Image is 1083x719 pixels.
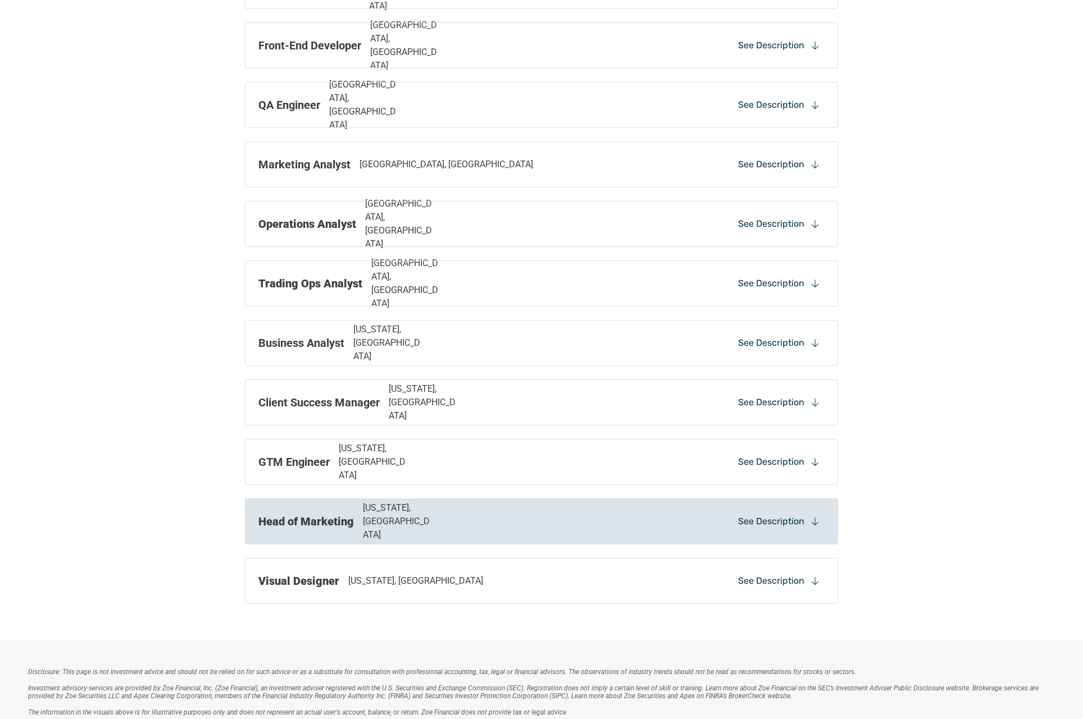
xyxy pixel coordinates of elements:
[258,277,362,290] strong: Trading Ops Analyst
[258,454,330,470] p: GTM Engineer
[258,574,339,588] strong: Visual Designer
[353,323,425,363] p: [US_STATE], [GEOGRAPHIC_DATA]
[258,37,361,54] p: Front-End Developer
[28,708,568,716] em: The information in the visuals above is for illustrative purposes only and does not represent an ...
[738,99,804,111] p: See Description
[738,39,804,52] p: See Description
[258,394,380,411] p: Client Success Manager
[258,97,320,113] p: QA Engineer
[360,158,533,171] p: [GEOGRAPHIC_DATA], [GEOGRAPHIC_DATA]
[370,19,442,72] p: [GEOGRAPHIC_DATA], [GEOGRAPHIC_DATA]
[348,574,483,588] p: [US_STATE], [GEOGRAPHIC_DATA]
[363,501,434,542] p: [US_STATE], [GEOGRAPHIC_DATA]
[738,575,804,587] p: See Description
[28,668,856,676] em: Disclosure: This page is not investment advice and should not be relied on for such advice or as ...
[738,158,804,171] p: See Description
[738,396,804,409] p: See Description
[258,156,351,173] p: Marketing Analyst
[365,197,436,251] p: [GEOGRAPHIC_DATA], [GEOGRAPHIC_DATA]
[28,684,1040,700] em: Investment advisory services are provided by Zoe Financial, Inc. (Zoe Financial), an investment a...
[738,337,804,349] p: See Description
[738,456,804,468] p: See Description
[371,257,443,310] p: [GEOGRAPHIC_DATA], [GEOGRAPHIC_DATA]
[339,442,410,482] p: [US_STATE], [GEOGRAPHIC_DATA]
[738,515,804,528] p: See Description
[258,515,354,528] strong: Head of Marketing
[738,277,804,290] p: See Description
[738,218,804,230] p: See Description
[329,78,401,132] p: [GEOGRAPHIC_DATA], [GEOGRAPHIC_DATA]
[389,382,460,423] p: [US_STATE], [GEOGRAPHIC_DATA]
[258,217,356,231] strong: Operations Analyst
[258,335,344,351] p: Business Analyst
